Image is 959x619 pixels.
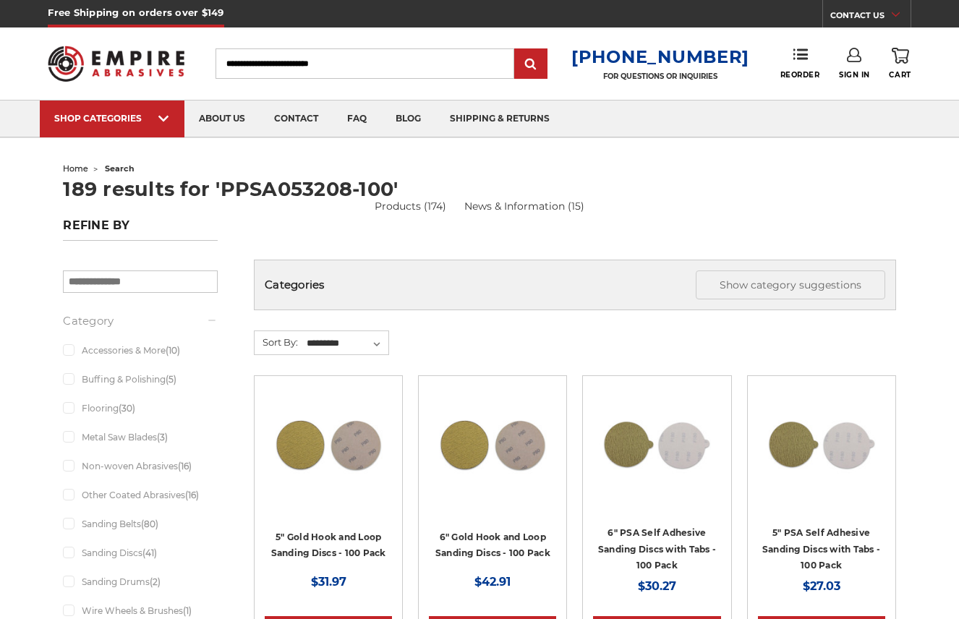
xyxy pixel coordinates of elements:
button: Show category suggestions [696,270,885,299]
a: Products (174) [375,200,446,213]
a: 6" Gold Hook and Loop Sanding Discs - 100 Pack [435,532,550,559]
a: home [63,163,88,174]
a: blog [381,101,435,137]
a: 6" PSA Self Adhesive Sanding Discs with Tabs - 100 Pack [598,527,716,571]
h5: Categories [265,270,885,299]
a: Reorder [780,48,820,79]
a: about us [184,101,260,137]
a: 6" inch hook & loop disc [429,386,556,513]
span: $31.97 [311,575,346,589]
p: FOR QUESTIONS OR INQUIRIES [571,72,749,81]
img: 6" inch hook & loop disc [435,386,550,502]
div: SHOP CATEGORIES [54,113,170,124]
a: [PHONE_NUMBER] [571,46,749,67]
h5: Category [63,312,217,330]
a: 5 inch PSA Disc [758,386,885,513]
a: faq [333,101,381,137]
h1: 189 results for 'PPSA053208-100' [63,179,895,199]
a: CONTACT US [830,7,911,27]
img: Empire Abrasives [48,37,184,90]
span: $42.91 [474,575,511,589]
a: gold hook & loop sanding disc stack [265,386,392,513]
span: Cart [889,70,911,80]
span: Sign In [839,70,870,80]
a: Cart [889,48,911,80]
img: 5 inch PSA Disc [764,386,879,502]
a: 5" PSA Self Adhesive Sanding Discs with Tabs - 100 Pack [762,527,880,571]
label: Sort By: [255,331,298,353]
span: search [105,163,135,174]
select: Sort By: [304,333,388,354]
span: Reorder [780,70,820,80]
a: shipping & returns [435,101,564,137]
img: gold hook & loop sanding disc stack [270,386,386,502]
a: 6 inch psa sanding disc [593,386,720,513]
span: $27.03 [803,579,840,593]
span: $30.27 [638,579,676,593]
img: 6 inch psa sanding disc [599,386,715,502]
a: 5" Gold Hook and Loop Sanding Discs - 100 Pack [271,532,386,559]
a: News & Information (15) [464,199,584,214]
input: Submit [516,50,545,79]
h5: Refine by [63,218,217,241]
a: contact [260,101,333,137]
